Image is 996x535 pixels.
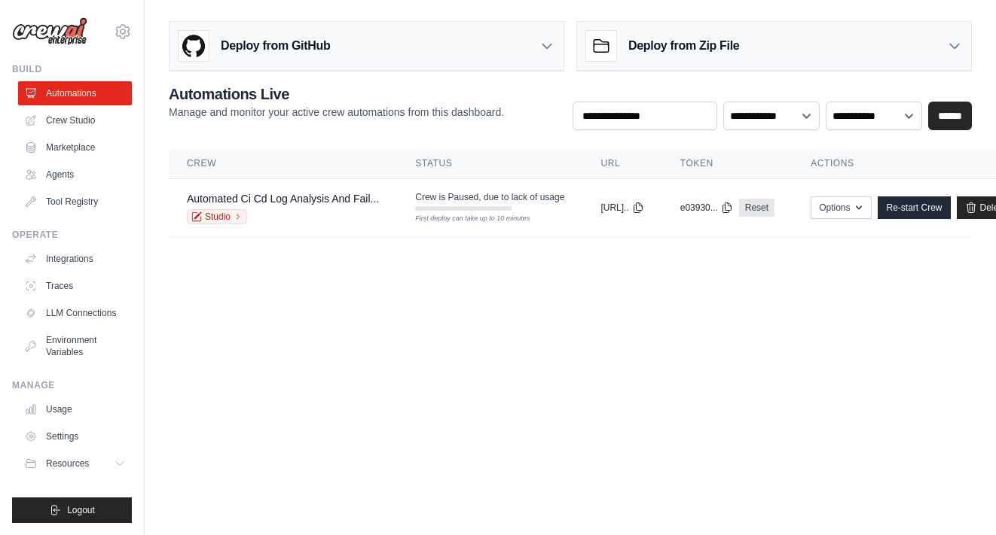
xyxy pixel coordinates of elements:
img: GitHub Logo [179,31,209,61]
a: Reset [739,199,774,217]
button: Options [811,196,872,219]
div: Build [12,63,132,75]
img: Logo [12,17,87,46]
a: Crew Studio [18,108,132,132]
h2: Automations Live [169,84,504,105]
a: Usage [18,397,132,421]
a: Traces [18,274,132,298]
th: Token [662,148,793,179]
th: Crew [169,148,397,179]
a: Environment Variables [18,328,132,364]
a: Tool Registry [18,190,132,214]
h3: Deploy from GitHub [221,37,330,55]
button: Logout [12,497,132,523]
a: Re-start Crew [878,196,950,219]
a: Integrations [18,247,132,271]
a: Settings [18,424,132,448]
a: Automations [18,81,132,105]
a: Automated Ci Cd Log Analysis And Fail... [187,193,379,205]
div: Operate [12,229,132,241]
button: Resources [18,451,132,476]
a: LLM Connections [18,301,132,325]
th: Status [397,148,582,179]
a: Marketplace [18,135,132,160]
a: Agents [18,163,132,187]
div: First deploy can take up to 10 minutes [415,214,512,224]
span: Resources [46,457,89,470]
span: Logout [67,504,95,516]
th: URL [582,148,661,179]
button: e03930... [680,202,733,214]
span: Crew is Paused, due to lack of usage [415,191,564,203]
a: Studio [187,209,247,224]
p: Manage and monitor your active crew automations from this dashboard. [169,105,504,120]
div: Manage [12,379,132,391]
h3: Deploy from Zip File [628,37,739,55]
